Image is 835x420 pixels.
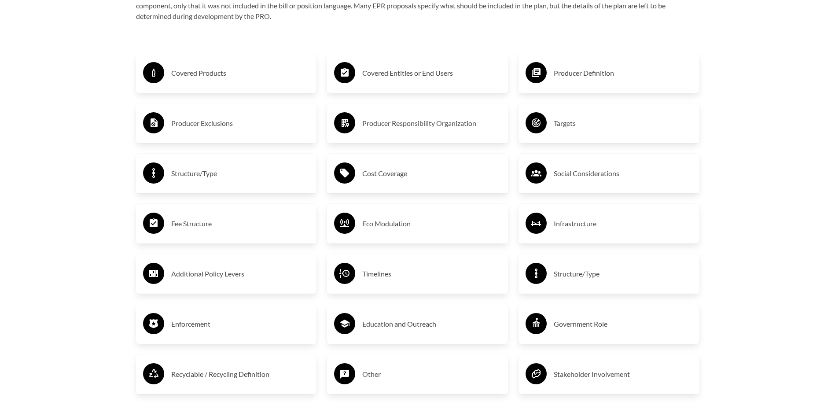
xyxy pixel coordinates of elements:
h3: Other [362,367,501,381]
h3: Eco Modulation [362,217,501,231]
h3: Enforcement [171,317,310,331]
h3: Recyclable / Recycling Definition [171,367,310,381]
h3: Timelines [362,267,501,281]
h3: Targets [554,116,692,130]
h3: Education and Outreach [362,317,501,331]
h3: Structure/Type [554,267,692,281]
h3: Producer Definition [554,66,692,80]
h3: Government Role [554,317,692,331]
h3: Structure/Type [171,166,310,181]
h3: Producer Exclusions [171,116,310,130]
h3: Producer Responsibility Organization [362,116,501,130]
h3: Social Considerations [554,166,692,181]
h3: Infrastructure [554,217,692,231]
h3: Covered Products [171,66,310,80]
h3: Fee Structure [171,217,310,231]
h3: Additional Policy Levers [171,267,310,281]
h3: Stakeholder Involvement [554,367,692,381]
h3: Covered Entities or End Users [362,66,501,80]
h3: Cost Coverage [362,166,501,181]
